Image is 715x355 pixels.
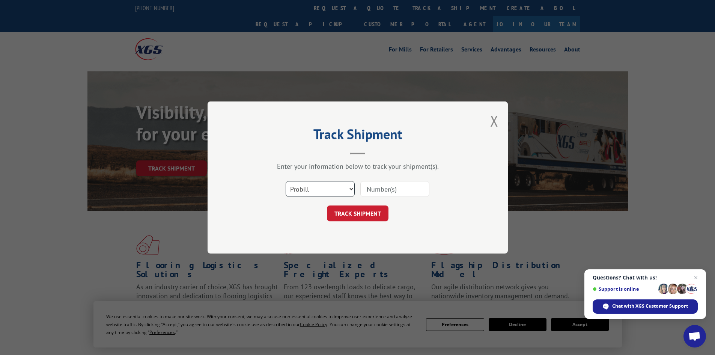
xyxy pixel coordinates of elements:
[245,162,470,171] div: Enter your information below to track your shipment(s).
[593,275,698,281] span: Questions? Chat with us!
[245,129,470,143] h2: Track Shipment
[490,111,498,131] button: Close modal
[593,299,698,314] span: Chat with XGS Customer Support
[683,325,706,347] a: Open chat
[360,181,429,197] input: Number(s)
[612,303,688,310] span: Chat with XGS Customer Support
[593,286,656,292] span: Support is online
[327,205,388,221] button: TRACK SHIPMENT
